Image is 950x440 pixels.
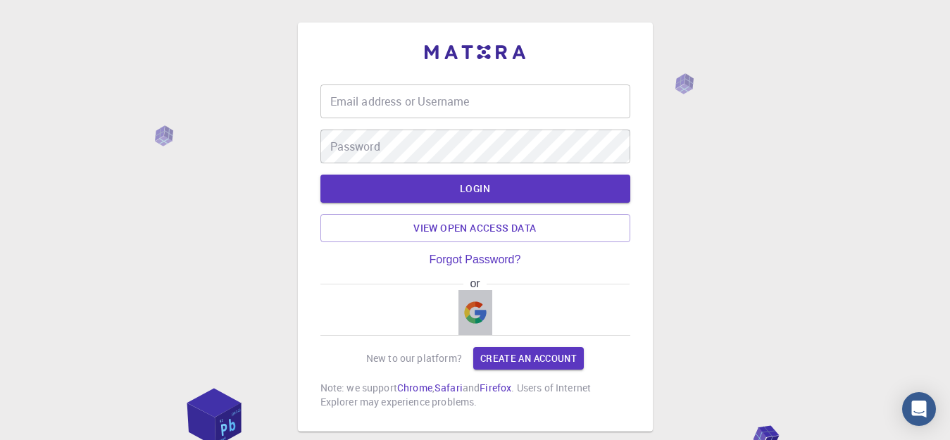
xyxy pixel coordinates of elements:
a: Create an account [473,347,584,370]
button: LOGIN [320,175,630,203]
a: View open access data [320,214,630,242]
div: Open Intercom Messenger [902,392,936,426]
span: or [463,277,487,290]
img: Google [464,301,487,324]
p: Note: we support , and . Users of Internet Explorer may experience problems. [320,381,630,409]
a: Chrome [397,381,432,394]
a: Forgot Password? [430,253,521,266]
p: New to our platform? [366,351,462,365]
a: Firefox [480,381,511,394]
a: Safari [435,381,463,394]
